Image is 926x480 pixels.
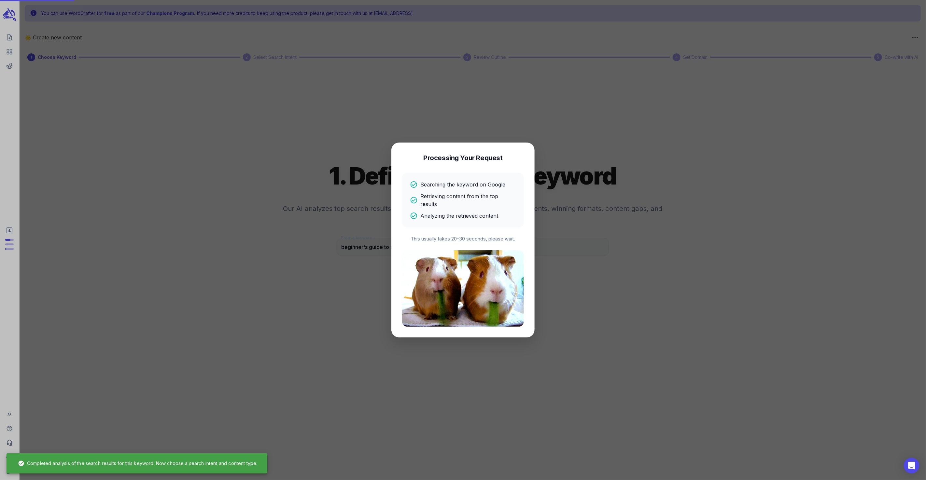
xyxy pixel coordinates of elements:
[904,458,919,473] div: Open Intercom Messenger
[420,181,505,188] p: Searching the keyword on Google
[420,212,498,220] p: Analyzing the retrieved content
[420,192,516,208] p: Retrieving content from the top results
[402,235,524,243] p: This usually takes 20-30 seconds, please wait.
[13,455,262,472] div: Completed analysis of the search results for this keyword. Now choose a search intent and content...
[402,250,524,327] img: Processing animation
[423,153,503,162] h4: Processing Your Request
